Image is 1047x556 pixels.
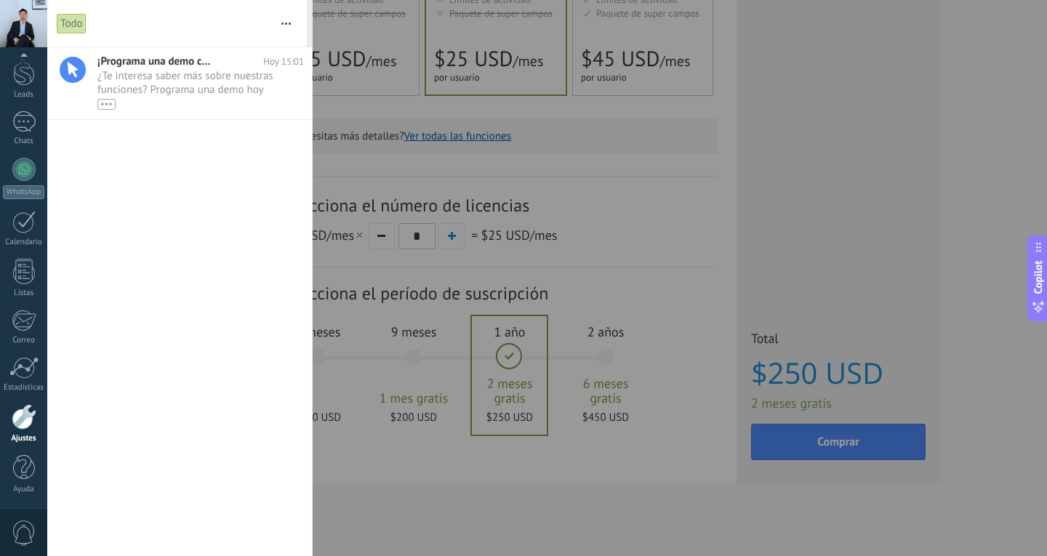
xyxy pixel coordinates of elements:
div: Ayuda [3,485,45,494]
span: Copilot [1031,260,1046,294]
div: Calendario [3,238,45,247]
span: ¿Te interesa saber más sobre nuestras funciones? Programa una demo hoy mismo! [97,69,276,110]
div: Listas [3,289,45,298]
div: WhatsApp [3,185,44,199]
span: Hoy 15:01 [263,55,304,68]
div: Estadísticas [3,383,45,392]
div: Leads [3,90,45,100]
div: Chats [3,137,45,146]
a: ¡Programa una demo con un experto! Hoy 15:01 ¿Te interesa saber más sobre nuestras funciones? Pro... [47,47,312,119]
div: ••• [97,99,116,110]
div: Todo [57,13,87,34]
div: Ajustes [3,434,45,443]
div: Correo [3,336,45,345]
span: ¡Programa una demo con un experto! [97,55,214,68]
